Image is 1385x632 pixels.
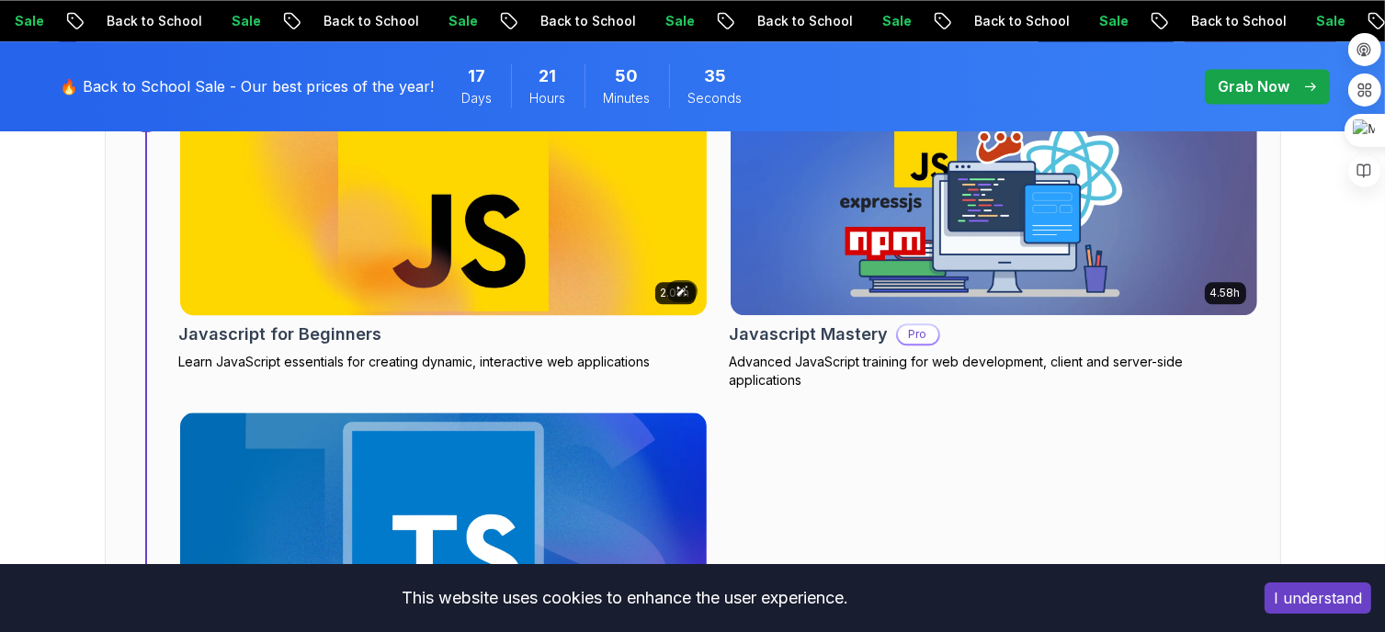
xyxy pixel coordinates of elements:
p: Grab Now [1219,75,1290,97]
span: Hours [530,89,566,107]
div: This website uses cookies to enhance the user experience. [14,578,1237,618]
p: 🔥 Back to School Sale - Our best prices of the year! [61,75,435,97]
p: Advanced JavaScript training for web development, client and server-side applications [730,353,1258,389]
span: 35 Seconds [704,63,726,89]
p: Pro [898,325,938,344]
span: Minutes [604,89,651,107]
span: 17 Days [469,63,486,89]
img: Typescript card [180,412,707,631]
h2: Javascript Mastery [730,322,889,347]
p: Back to School [525,12,650,30]
p: Back to School [1175,12,1300,30]
p: Sale [1300,12,1359,30]
span: 50 Minutes [616,63,639,89]
span: Seconds [688,89,743,107]
p: Sale [433,12,492,30]
span: 21 Hours [539,63,557,89]
p: Sale [650,12,709,30]
p: Back to School [742,12,867,30]
a: Javascript for Beginners card2.05hJavascript for BeginnersLearn JavaScript essentials for creatin... [179,96,708,371]
p: 2.05h [661,286,690,300]
p: Sale [216,12,275,30]
p: Learn JavaScript essentials for creating dynamic, interactive web applications [179,353,708,371]
p: Back to School [959,12,1084,30]
a: Javascript Mastery card4.58hJavascript MasteryProAdvanced JavaScript training for web development... [730,96,1258,389]
p: Sale [867,12,925,30]
p: 4.58h [1210,286,1241,300]
img: Javascript for Beginners card [166,91,720,321]
span: Days [462,89,493,107]
p: Back to School [308,12,433,30]
p: Sale [1084,12,1142,30]
h2: Javascript for Beginners [179,322,382,347]
img: Javascript Mastery card [731,96,1257,315]
p: Back to School [91,12,216,30]
button: Accept cookies [1265,582,1371,614]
